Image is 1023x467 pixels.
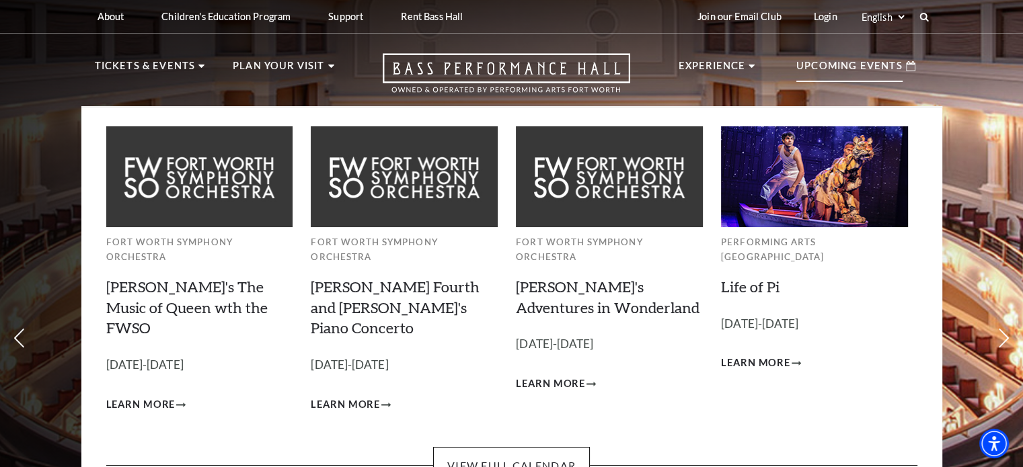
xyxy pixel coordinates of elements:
a: Learn More Alice's Adventures in Wonderland [516,376,596,392]
div: Accessibility Menu [979,429,1009,458]
p: Tickets & Events [95,58,196,82]
select: Select: [859,11,907,24]
p: Experience [679,58,746,82]
p: Support [328,11,363,22]
span: Learn More [516,376,585,392]
p: [DATE]-[DATE] [311,355,498,375]
a: Learn More Windborne's The Music of Queen wth the FWSO [106,396,186,413]
span: Learn More [106,396,176,413]
p: [DATE]-[DATE] [516,335,703,354]
a: [PERSON_NAME]'s The Music of Queen wth the FWSO [106,278,268,337]
span: Learn More [721,355,790,372]
img: Fort Worth Symphony Orchestra [516,126,703,226]
p: Fort Worth Symphony Orchestra [106,235,293,265]
a: Learn More Life of Pi [721,355,801,372]
a: Learn More Brahms Fourth and Grieg's Piano Concerto [311,396,391,413]
p: Fort Worth Symphony Orchestra [516,235,703,265]
img: Performing Arts Fort Worth [721,126,908,226]
p: Performing Arts [GEOGRAPHIC_DATA] [721,235,908,265]
p: Children's Education Program [161,11,291,22]
p: [DATE]-[DATE] [721,314,908,334]
span: Learn More [311,396,380,413]
img: Fort Worth Symphony Orchestra [311,126,498,226]
a: [PERSON_NAME] Fourth and [PERSON_NAME]'s Piano Concerto [311,278,480,337]
p: Fort Worth Symphony Orchestra [311,235,498,265]
a: Open this option [334,53,679,106]
p: About [98,11,124,22]
p: [DATE]-[DATE] [106,355,293,375]
p: Plan Your Visit [233,58,325,82]
p: Rent Bass Hall [401,11,463,22]
a: [PERSON_NAME]'s Adventures in Wonderland [516,278,699,316]
img: Fort Worth Symphony Orchestra [106,126,293,226]
a: Life of Pi [721,278,780,296]
p: Upcoming Events [796,58,903,82]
